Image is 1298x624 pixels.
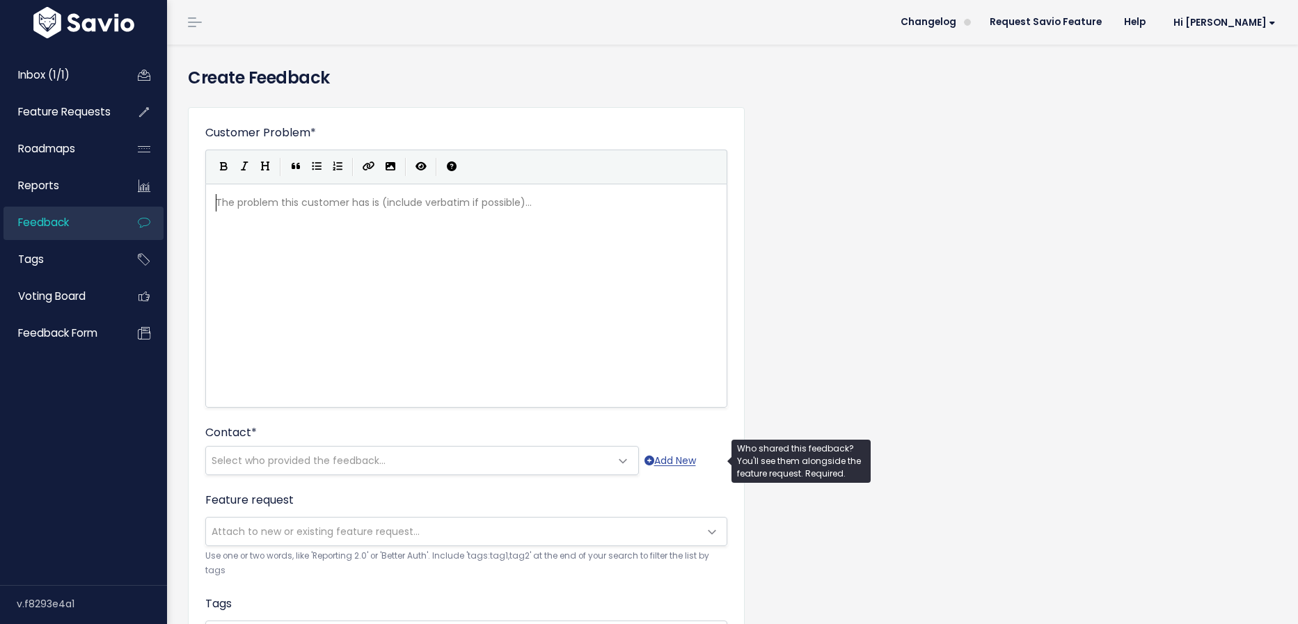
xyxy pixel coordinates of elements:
span: Voting Board [18,289,86,303]
span: Inbox (1/1) [18,67,70,82]
button: Italic [234,157,255,177]
a: Roadmaps [3,133,116,165]
button: Create Link [358,157,380,177]
div: Who shared this feedback? You'll see them alongside the feature request. Required. [731,440,871,483]
h4: Create Feedback [188,65,1277,90]
a: Voting Board [3,280,116,312]
span: Changelog [901,17,956,27]
i: | [436,158,437,175]
small: Use one or two words, like 'Reporting 2.0' or 'Better Auth'. Include 'tags:tag1,tag2' at the end ... [205,549,727,579]
i: | [280,158,281,175]
span: Reports [18,178,59,193]
div: v.f8293e4a1 [17,586,167,622]
span: Tags [18,252,44,266]
button: Quote [285,157,306,177]
span: Roadmaps [18,141,75,156]
label: Contact [205,424,257,441]
button: Numbered List [327,157,348,177]
span: Feature Requests [18,104,111,119]
a: Reports [3,170,116,202]
span: Hi [PERSON_NAME] [1173,17,1276,28]
span: Feedback form [18,326,97,340]
a: Hi [PERSON_NAME] [1157,12,1287,33]
label: Tags [205,595,232,612]
a: Feature Requests [3,96,116,128]
a: Add New [644,452,696,470]
a: Feedback form [3,317,116,349]
a: Feedback [3,207,116,239]
img: logo-white.9d6f32f41409.svg [30,7,138,38]
label: Customer Problem [205,125,316,141]
span: Feedback [18,215,69,230]
button: Bold [213,157,234,177]
i: | [352,158,354,175]
a: Help [1113,12,1157,33]
button: Generic List [306,157,327,177]
button: Markdown Guide [441,157,462,177]
button: Toggle Preview [411,157,432,177]
i: | [405,158,406,175]
a: Tags [3,243,116,275]
label: Feature request [205,492,294,509]
a: Request Savio Feature [979,12,1113,33]
span: Attach to new or existing feature request... [212,525,420,538]
span: Select who provided the feedback... [212,454,386,467]
a: Inbox (1/1) [3,59,116,91]
button: Import an image [380,157,401,177]
button: Heading [255,157,276,177]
